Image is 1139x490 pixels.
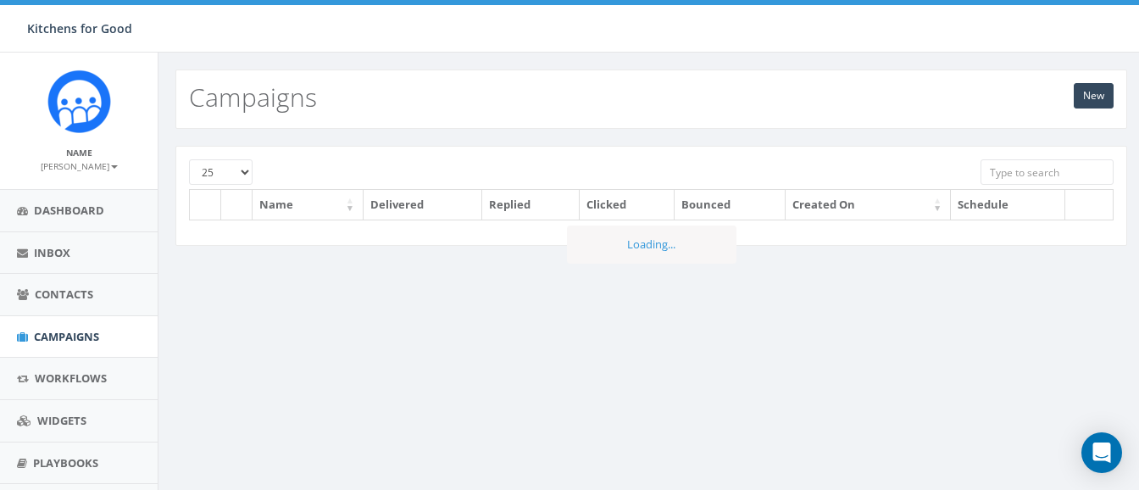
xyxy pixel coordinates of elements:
span: Workflows [35,370,107,386]
span: Widgets [37,413,86,428]
span: Inbox [34,245,70,260]
img: Rally_Corp_Icon_1.png [47,70,111,133]
small: Name [66,147,92,159]
th: Schedule [951,190,1065,220]
span: Campaigns [34,329,99,344]
th: Replied [482,190,580,220]
input: Type to search [981,159,1114,185]
span: Kitchens for Good [27,20,132,36]
h2: Campaigns [189,83,317,111]
th: Clicked [580,190,675,220]
span: Dashboard [34,203,104,218]
th: Delivered [364,190,482,220]
th: Bounced [675,190,786,220]
span: Playbooks [33,455,98,471]
a: New [1074,83,1114,109]
div: Open Intercom Messenger [1081,432,1122,473]
th: Name [253,190,364,220]
span: Contacts [35,287,93,302]
div: Loading... [567,226,736,264]
th: Created On [786,190,951,220]
small: [PERSON_NAME] [41,160,118,172]
a: [PERSON_NAME] [41,158,118,173]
